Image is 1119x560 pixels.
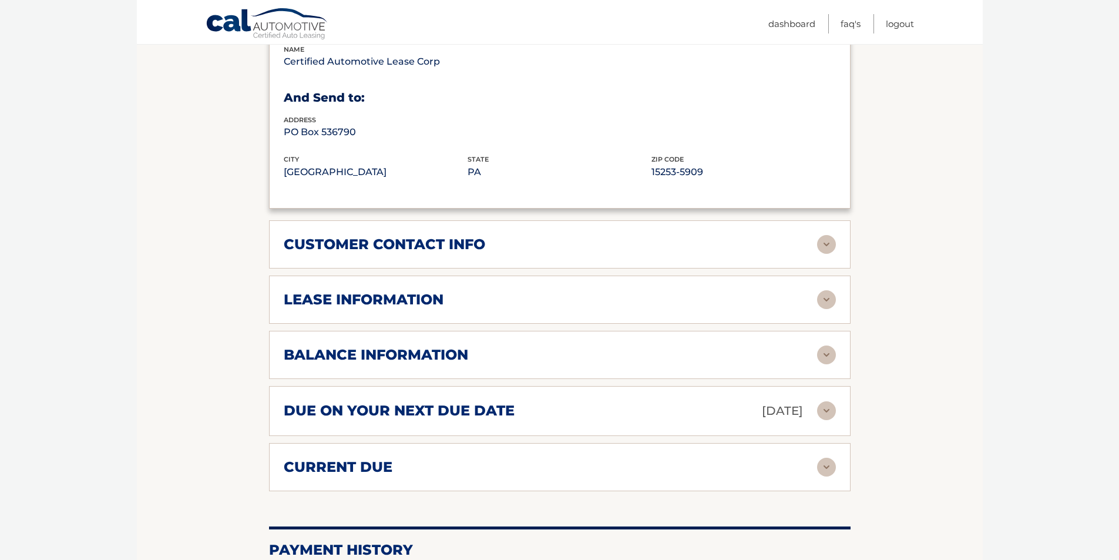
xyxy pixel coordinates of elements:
[284,458,392,476] h2: current due
[468,164,651,180] p: PA
[284,116,316,124] span: address
[284,124,468,140] p: PO Box 536790
[206,8,329,42] a: Cal Automotive
[284,53,468,70] p: Certified Automotive Lease Corp
[269,541,851,559] h2: Payment History
[841,14,861,33] a: FAQ's
[284,155,299,163] span: city
[762,401,803,421] p: [DATE]
[651,155,684,163] span: zip code
[817,401,836,420] img: accordion-rest.svg
[284,164,468,180] p: [GEOGRAPHIC_DATA]
[886,14,914,33] a: Logout
[468,155,489,163] span: state
[817,346,836,364] img: accordion-rest.svg
[284,236,485,253] h2: customer contact info
[284,45,304,53] span: name
[651,164,835,180] p: 15253-5909
[768,14,815,33] a: Dashboard
[284,90,836,105] h3: And Send to:
[817,458,836,477] img: accordion-rest.svg
[284,346,468,364] h2: balance information
[284,402,515,420] h2: due on your next due date
[817,235,836,254] img: accordion-rest.svg
[284,291,443,308] h2: lease information
[817,290,836,309] img: accordion-rest.svg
